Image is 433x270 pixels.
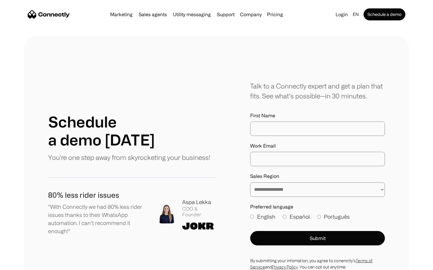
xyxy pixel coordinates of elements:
label: Português [317,213,350,221]
h1: Schedule a demo [DATE] [48,113,155,149]
a: Pricing [265,12,285,17]
input: Português [317,215,321,219]
label: First Name [250,113,385,118]
label: Preferred language [250,204,385,210]
div: Company [240,10,262,19]
a: Support [214,12,237,17]
label: Español [283,213,310,221]
div: Aspa Lekka [182,198,216,206]
h1: 80% less rider issues [48,190,147,200]
aside: Language selected: English [6,259,36,268]
a: Marketing [108,12,135,17]
button: Submit [250,231,385,245]
div: COO & Founder [182,206,216,217]
div: Talk to a Connectly expert and get a plan that fits. See what’s possible—in 30 minutes. [250,81,385,101]
a: Terms of Service [250,258,373,269]
label: Sales Region [250,173,385,179]
a: Sales agents [136,12,169,17]
a: Login [333,10,350,19]
input: English [250,215,254,219]
input: Español [283,215,287,219]
p: You're one step away from skyrocketing your business! [48,152,210,162]
p: "With Connectly we had 80% less rider issues thanks to their WhatsApp automation. I can't recomme... [48,203,147,235]
a: Privacy Policy [272,265,297,269]
a: Utility messaging [170,12,213,17]
div: By submitting your infomation, you agree to conenctly’s and . You can opt out anytime. [250,257,385,270]
label: Work Email [250,143,385,149]
a: Schedule a demo [364,8,405,20]
ul: Language list [12,259,36,268]
div: en [353,10,359,19]
label: English [250,213,275,221]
